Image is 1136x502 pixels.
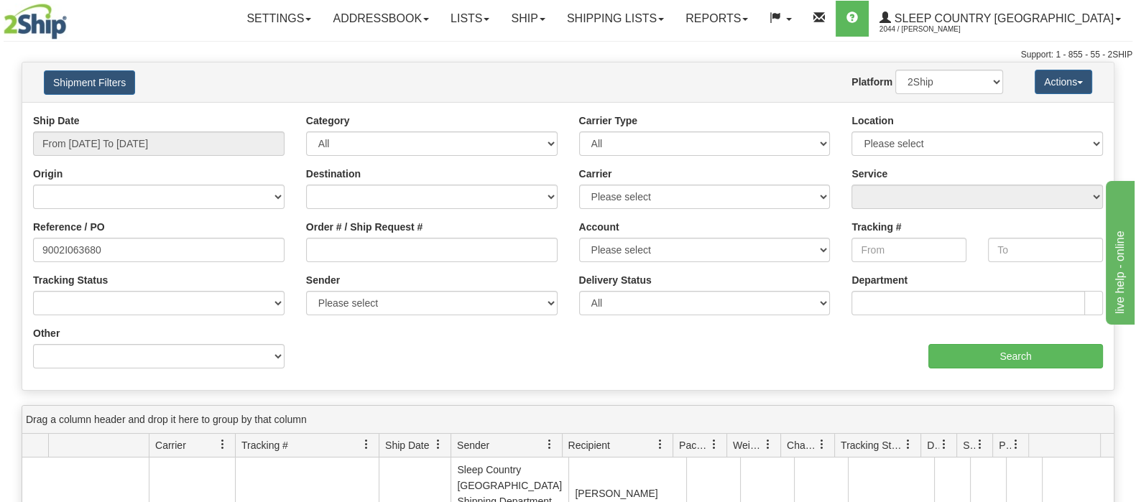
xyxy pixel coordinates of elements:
[556,1,675,37] a: Shipping lists
[33,326,60,340] label: Other
[44,70,135,95] button: Shipment Filters
[675,1,759,37] a: Reports
[928,344,1103,368] input: Search
[927,438,939,452] span: Delivery Status
[155,438,186,452] span: Carrier
[932,432,956,457] a: Delivery Status filter column settings
[4,49,1132,61] div: Support: 1 - 855 - 55 - 2SHIP
[241,438,288,452] span: Tracking #
[306,113,350,128] label: Category
[879,22,987,37] span: 2044 / [PERSON_NAME]
[579,220,619,234] label: Account
[679,438,709,452] span: Packages
[851,220,901,234] label: Tracking #
[22,406,1114,434] div: grid grouping header
[579,113,637,128] label: Carrier Type
[457,438,489,452] span: Sender
[851,167,887,181] label: Service
[33,113,80,128] label: Ship Date
[963,438,975,452] span: Shipment Issues
[1103,177,1135,324] iframe: chat widget
[322,1,440,37] a: Addressbook
[4,4,67,39] img: logo2044.jpg
[810,432,834,457] a: Charge filter column settings
[851,273,908,287] label: Department
[851,113,893,128] label: Location
[500,1,555,37] a: Ship
[568,438,610,452] span: Recipient
[11,9,133,26] div: live help - online
[702,432,726,457] a: Packages filter column settings
[33,273,108,287] label: Tracking Status
[306,167,361,181] label: Destination
[869,1,1132,37] a: Sleep Country [GEOGRAPHIC_DATA] 2044 / [PERSON_NAME]
[896,432,920,457] a: Tracking Status filter column settings
[579,167,612,181] label: Carrier
[851,75,892,89] label: Platform
[306,220,423,234] label: Order # / Ship Request #
[306,273,340,287] label: Sender
[841,438,903,452] span: Tracking Status
[787,438,817,452] span: Charge
[1004,432,1028,457] a: Pickup Status filter column settings
[851,238,966,262] input: From
[211,432,235,457] a: Carrier filter column settings
[1035,70,1092,94] button: Actions
[33,167,63,181] label: Origin
[440,1,500,37] a: Lists
[33,220,105,234] label: Reference / PO
[891,12,1114,24] span: Sleep Country [GEOGRAPHIC_DATA]
[579,273,652,287] label: Delivery Status
[236,1,322,37] a: Settings
[537,432,562,457] a: Sender filter column settings
[426,432,451,457] a: Ship Date filter column settings
[385,438,429,452] span: Ship Date
[354,432,379,457] a: Tracking # filter column settings
[968,432,992,457] a: Shipment Issues filter column settings
[648,432,673,457] a: Recipient filter column settings
[999,438,1011,452] span: Pickup Status
[756,432,780,457] a: Weight filter column settings
[733,438,763,452] span: Weight
[988,238,1103,262] input: To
